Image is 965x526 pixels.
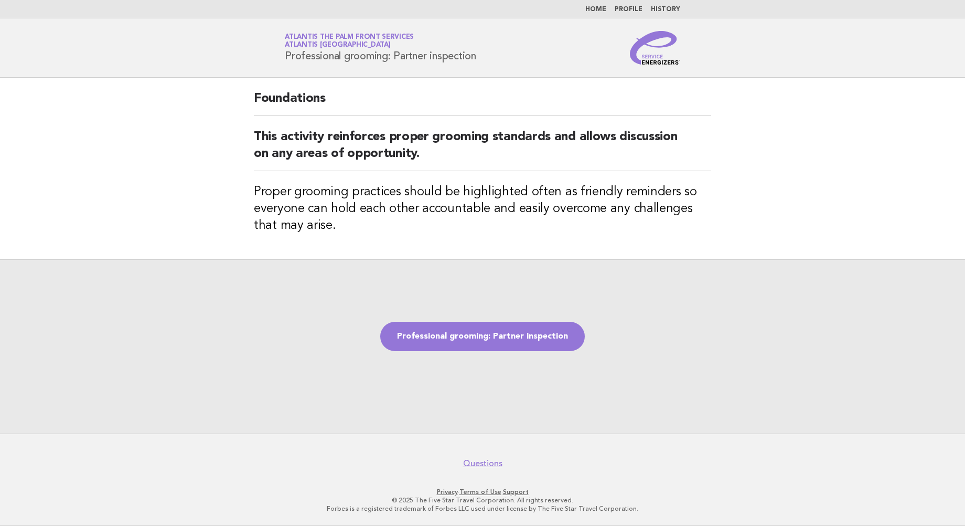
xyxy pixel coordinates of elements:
img: Service Energizers [630,31,680,65]
h1: Professional grooming: Partner inspection [285,34,476,61]
a: Profile [615,6,642,13]
a: Atlantis The Palm Front ServicesAtlantis [GEOGRAPHIC_DATA] [285,34,414,48]
a: Terms of Use [459,488,501,496]
a: Privacy [437,488,458,496]
h2: This activity reinforces proper grooming standards and allows discussion on any areas of opportun... [254,129,711,171]
p: © 2025 The Five Star Travel Corporation. All rights reserved. [162,496,803,504]
span: Atlantis [GEOGRAPHIC_DATA] [285,42,391,49]
a: Questions [463,458,502,469]
h2: Foundations [254,90,711,116]
a: Support [503,488,529,496]
a: Professional grooming: Partner inspection [380,322,585,351]
p: Forbes is a registered trademark of Forbes LLC used under license by The Five Star Travel Corpora... [162,504,803,513]
a: Home [585,6,606,13]
p: · · [162,488,803,496]
a: History [651,6,680,13]
h3: Proper grooming practices should be highlighted often as friendly reminders so everyone can hold ... [254,184,711,234]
